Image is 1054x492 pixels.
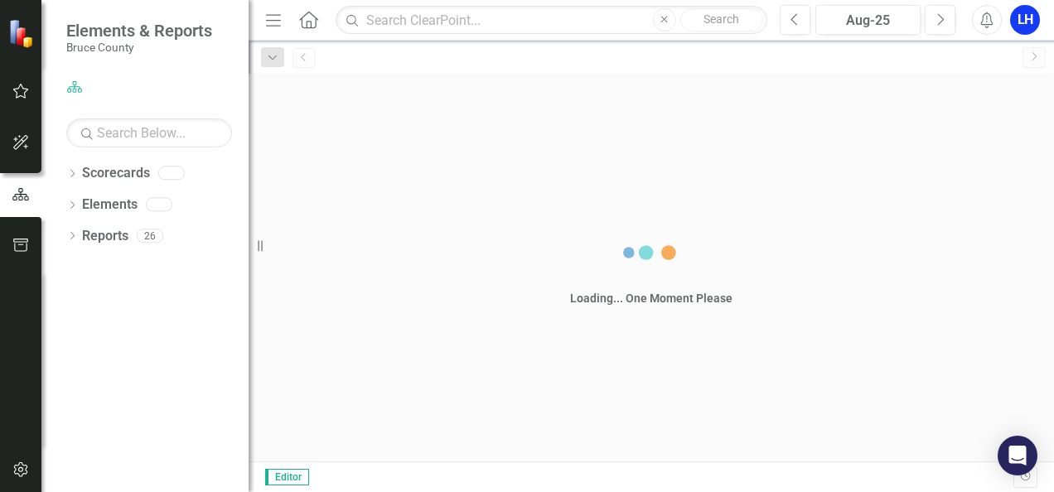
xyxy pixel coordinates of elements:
[265,469,309,485] span: Editor
[82,227,128,246] a: Reports
[570,290,732,306] div: Loading... One Moment Please
[336,6,767,35] input: Search ClearPoint...
[703,12,739,26] span: Search
[815,5,921,35] button: Aug-25
[680,8,763,31] button: Search
[8,19,37,48] img: ClearPoint Strategy
[66,41,212,54] small: Bruce County
[137,229,163,243] div: 26
[82,195,138,215] a: Elements
[66,118,232,147] input: Search Below...
[66,21,212,41] span: Elements & Reports
[1010,5,1040,35] button: LH
[82,164,150,183] a: Scorecards
[998,436,1037,475] div: Open Intercom Messenger
[821,11,915,31] div: Aug-25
